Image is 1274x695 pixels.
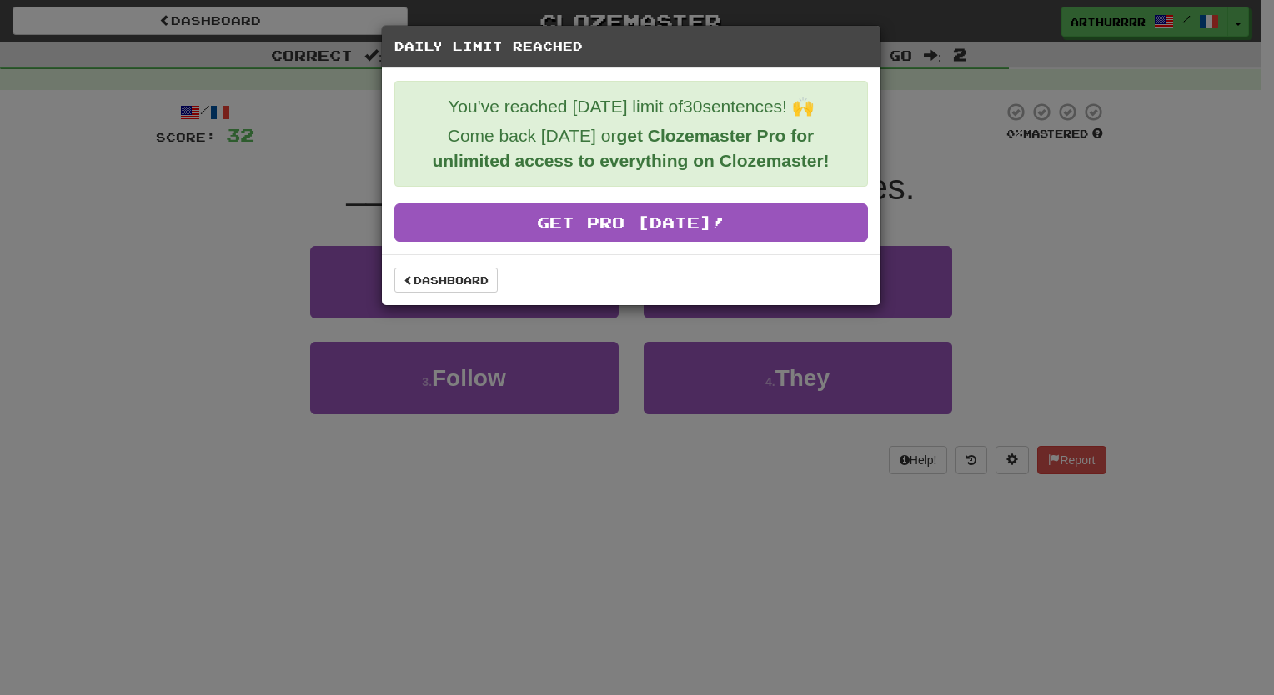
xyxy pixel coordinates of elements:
p: Come back [DATE] or [408,123,855,173]
a: Get Pro [DATE]! [394,203,868,242]
a: Dashboard [394,267,498,292]
h5: Daily Limit Reached [394,38,868,55]
strong: get Clozemaster Pro for unlimited access to everything on Clozemaster! [432,126,829,170]
p: You've reached [DATE] limit of 30 sentences! 🙌 [408,94,855,119]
